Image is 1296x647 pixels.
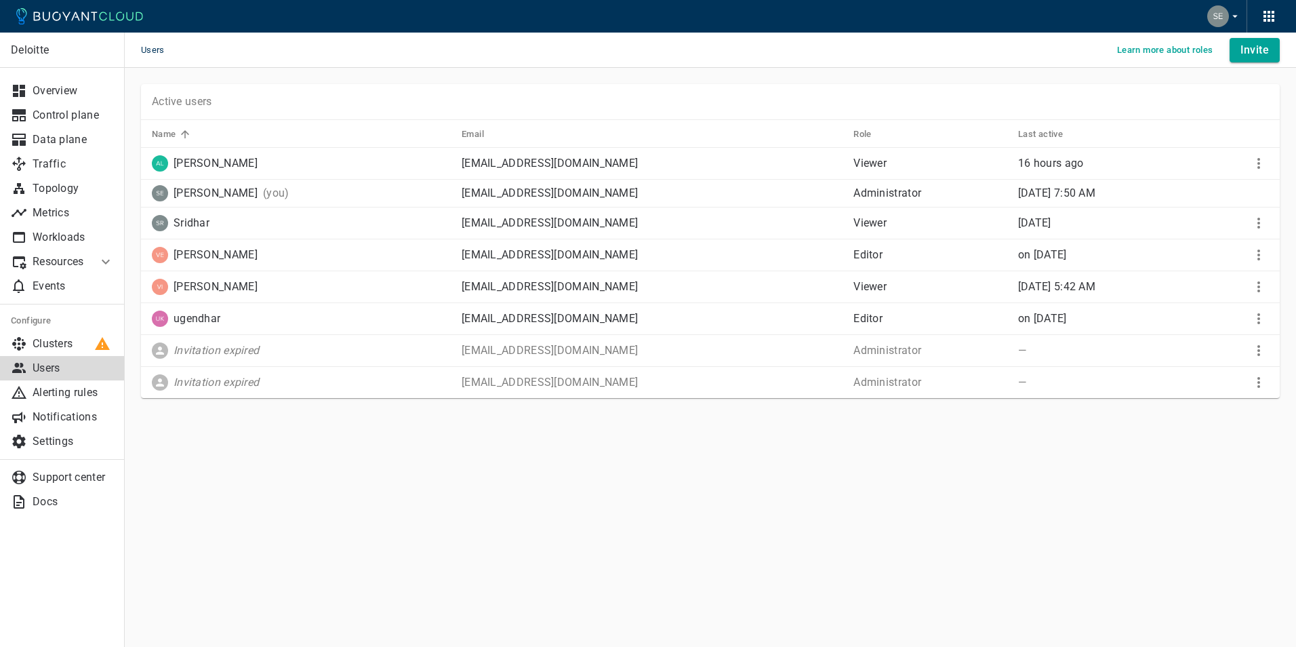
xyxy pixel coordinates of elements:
[853,157,1007,170] p: Viewer
[1117,45,1213,56] h5: Learn more about roles
[1018,216,1051,229] span: Sat, 06 Sep 2025 11:57:12 CDT / Sat, 06 Sep 2025 16:57:12 UTC
[152,311,168,327] img: ukuna@deloitte.com
[1018,312,1067,325] relative-time: on [DATE]
[33,471,114,484] p: Support center
[33,133,114,146] p: Data plane
[11,43,113,57] p: Deloitte
[152,279,168,295] img: visdubey@deloitte.com
[174,248,258,262] p: [PERSON_NAME]
[174,344,259,357] p: Invitation expired
[853,129,872,140] h5: Role
[11,315,114,326] h5: Configure
[462,280,843,294] p: [EMAIL_ADDRESS][DOMAIN_NAME]
[1249,245,1269,265] button: More
[1249,372,1269,393] button: More
[152,311,220,327] div: ugendhar
[1249,213,1269,233] button: More
[33,109,114,122] p: Control plane
[1249,277,1269,297] button: More
[152,247,168,263] img: vebellamkonda@deloitte.com
[33,84,114,98] p: Overview
[152,185,258,201] div: Sesha Pillutla
[1240,43,1269,57] h4: Invite
[1018,187,1095,199] relative-time: Sep 10, 2025, 7:50 AM CDT
[33,435,114,448] p: Settings
[152,215,168,231] img: srnidumolu@deloitte.ca
[33,157,114,171] p: Traffic
[1230,38,1280,62] button: Invite
[462,376,843,389] p: [EMAIL_ADDRESS][DOMAIN_NAME]
[152,155,168,172] img: aldeshpande@deloitte.com
[1018,248,1067,261] relative-time: on [DATE]
[152,279,258,295] div: Vishal Dubey
[1249,153,1269,174] button: More
[1018,312,1067,325] span: Wed, 08 Jan 2025 01:03:57 CST / Wed, 08 Jan 2025 07:03:57 UTC
[33,386,114,399] p: Alerting rules
[853,216,1007,230] p: Viewer
[152,95,212,109] p: Active users
[152,128,194,140] span: Name
[1207,5,1229,27] img: Sesha Pillutla
[33,206,114,220] p: Metrics
[33,279,114,293] p: Events
[853,187,1007,200] p: Administrator
[33,255,87,269] p: Resources
[263,187,289,200] p: (you)
[1018,344,1192,357] p: —
[174,312,220,326] p: ugendhar
[33,410,114,424] p: Notifications
[853,248,1007,262] p: Editor
[1249,309,1269,329] button: More
[1018,248,1067,261] span: Tue, 15 Jul 2025 08:56:40 CDT / Tue, 15 Jul 2025 13:56:40 UTC
[853,344,1007,357] p: Administrator
[33,182,114,195] p: Topology
[174,280,258,294] p: [PERSON_NAME]
[1018,128,1080,140] span: Last active
[174,157,258,170] p: [PERSON_NAME]
[462,187,843,200] p: [EMAIL_ADDRESS][DOMAIN_NAME]
[1018,280,1095,293] relative-time: Sep 10, 2025, 5:42 AM CDT
[462,344,843,357] p: [EMAIL_ADDRESS][DOMAIN_NAME]
[152,247,258,263] div: Venkatesh Bellamkonda
[141,33,181,68] span: Users
[33,495,114,509] p: Docs
[33,231,114,244] p: Workloads
[853,376,1007,389] p: Administrator
[1018,157,1084,170] relative-time: 16 hours ago
[1018,187,1095,199] span: Wed, 10 Sep 2025 07:50:33 CDT / Wed, 10 Sep 2025 12:50:33 UTC
[1112,40,1219,60] button: Learn more about roles
[462,312,843,326] p: [EMAIL_ADDRESS][DOMAIN_NAME]
[152,129,176,140] h5: Name
[152,155,258,172] div: Alok Deshpande
[1112,43,1219,56] a: Learn more about roles
[1018,376,1192,389] p: —
[174,187,258,200] p: [PERSON_NAME]
[1249,340,1269,361] button: More
[1018,129,1063,140] h5: Last active
[174,216,209,230] p: Sridhar
[33,337,114,351] p: Clusters
[853,280,1007,294] p: Viewer
[462,216,843,230] p: [EMAIL_ADDRESS][DOMAIN_NAME]
[152,185,168,201] img: sepillutla@deloitte.com
[152,215,209,231] div: Sridhar
[174,376,259,389] p: Invitation expired
[462,129,484,140] h5: Email
[462,157,843,170] p: [EMAIL_ADDRESS][DOMAIN_NAME]
[1018,216,1051,229] relative-time: [DATE]
[462,128,502,140] span: Email
[1018,280,1095,293] span: Wed, 10 Sep 2025 05:42:14 CDT / Wed, 10 Sep 2025 10:42:14 UTC
[1018,157,1084,170] span: Tue, 09 Sep 2025 16:01:49 CDT / Tue, 09 Sep 2025 21:01:49 UTC
[853,128,889,140] span: Role
[853,312,1007,326] p: Editor
[462,248,843,262] p: [EMAIL_ADDRESS][DOMAIN_NAME]
[33,361,114,375] p: Users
